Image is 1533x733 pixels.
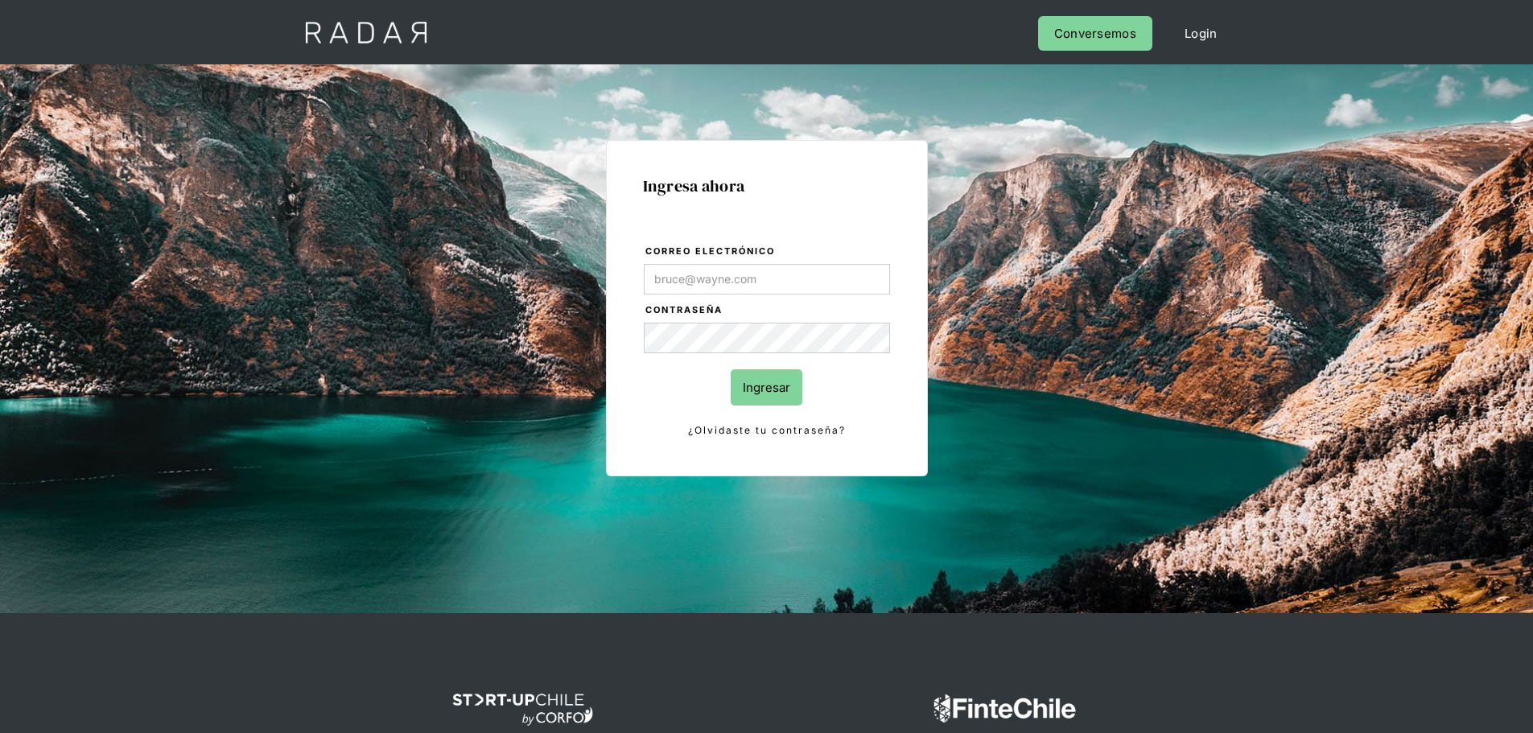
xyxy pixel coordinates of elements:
label: Correo electrónico [645,244,890,260]
a: ¿Olvidaste tu contraseña? [644,422,890,439]
input: bruce@wayne.com [644,264,890,294]
a: Conversemos [1038,16,1152,51]
h1: Ingresa ahora [643,177,891,195]
label: Contraseña [645,303,890,319]
a: Login [1168,16,1234,51]
form: Login Form [643,243,891,439]
input: Ingresar [731,369,802,406]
